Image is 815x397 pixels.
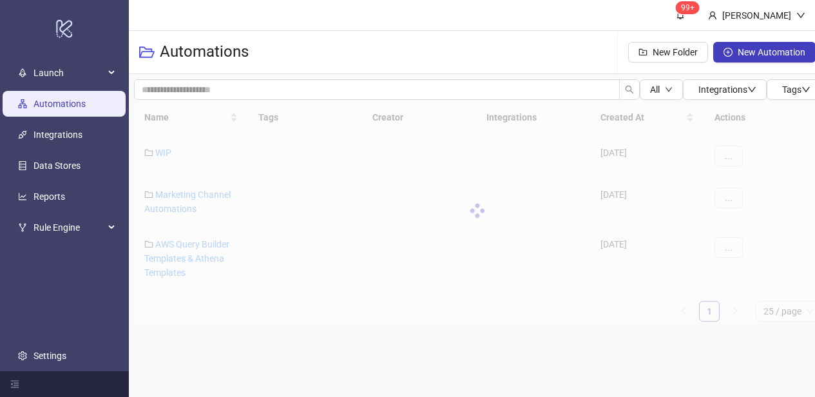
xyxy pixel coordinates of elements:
a: Settings [34,351,66,361]
span: Integrations [698,84,756,95]
span: New Folder [653,47,698,57]
span: rocket [18,68,27,77]
span: Rule Engine [34,215,104,240]
span: down [796,11,805,20]
span: fork [18,223,27,232]
span: down [665,86,673,93]
h3: Automations [160,42,249,63]
span: search [625,85,634,94]
span: down [801,85,810,94]
span: bell [676,10,685,19]
a: Reports [34,191,65,202]
div: [PERSON_NAME] [717,8,796,23]
span: folder-add [638,48,647,57]
span: Tags [782,84,810,95]
span: user [708,11,717,20]
button: New Folder [628,42,708,63]
span: plus-circle [724,48,733,57]
button: Integrationsdown [683,79,767,100]
a: Integrations [34,130,82,140]
span: down [747,85,756,94]
button: Alldown [640,79,683,100]
a: Data Stores [34,160,81,171]
a: Automations [34,99,86,109]
span: Launch [34,60,104,86]
span: New Automation [738,47,805,57]
span: folder-open [139,44,155,60]
sup: 686 [676,1,700,14]
span: menu-fold [10,380,19,389]
span: All [650,84,660,95]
